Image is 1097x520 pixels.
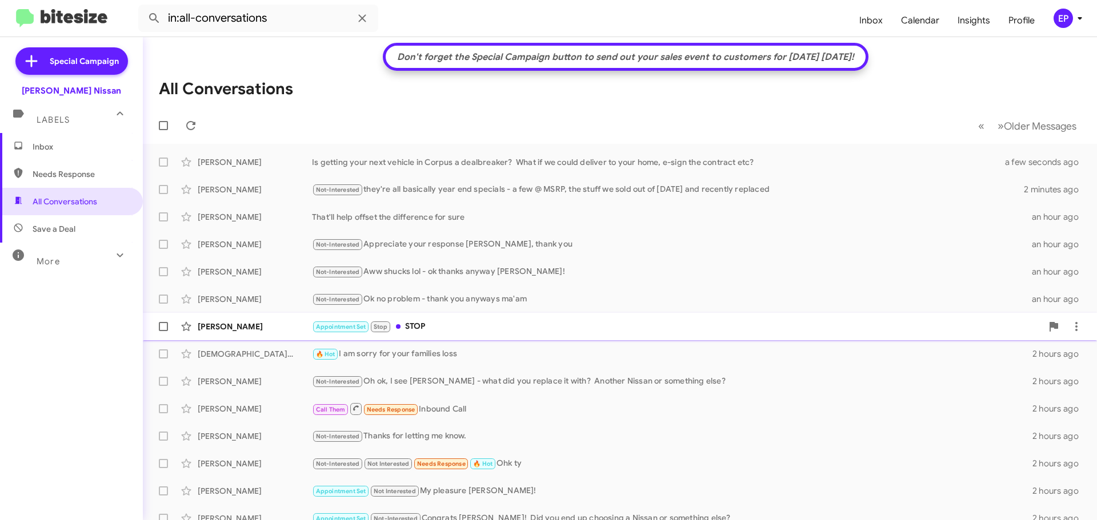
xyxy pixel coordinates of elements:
button: Next [991,114,1083,138]
div: EP [1054,9,1073,28]
div: [PERSON_NAME] [198,430,312,442]
nav: Page navigation example [972,114,1083,138]
span: Older Messages [1004,120,1076,132]
div: a few seconds ago [1019,156,1088,168]
span: Save a Deal [33,223,75,235]
div: [PERSON_NAME] [198,211,312,223]
div: [PERSON_NAME] [198,376,312,387]
span: Special Campaign [50,55,119,67]
span: 🔥 Hot [473,460,493,467]
div: [DEMOGRAPHIC_DATA][PERSON_NAME] [198,348,312,360]
span: Not-Interested [316,378,360,385]
div: 2 hours ago [1032,403,1088,414]
div: Don't forget the Special Campaign button to send out your sales event to customers for [DATE] [DA... [391,51,860,63]
div: Ok no problem - thank you anyways ma'am [312,293,1032,306]
div: [PERSON_NAME] [198,485,312,497]
span: Not-Interested [316,460,360,467]
span: Needs Response [33,168,130,180]
h1: All Conversations [159,80,293,98]
span: Not-Interested [316,296,360,303]
div: 2 hours ago [1032,376,1088,387]
span: « [978,119,984,133]
span: Needs Response [417,460,466,467]
div: [PERSON_NAME] [198,266,312,277]
span: Labels [37,115,70,125]
div: Oh ok, I see [PERSON_NAME] - what did you replace it with? Another Nissan or something else? [312,375,1032,388]
span: More [37,256,60,267]
span: Not-Interested [316,433,360,440]
div: [PERSON_NAME] [198,321,312,332]
div: Is getting your next vehicle in Corpus a dealbreaker? What if we could deliver to your home, e-si... [312,156,1019,168]
button: Previous [971,114,991,138]
button: EP [1044,9,1084,28]
div: [PERSON_NAME] [198,458,312,469]
input: Search [138,5,378,32]
div: an hour ago [1032,266,1088,277]
a: Profile [999,4,1044,37]
span: Not-Interested [316,186,360,194]
span: Stop [374,323,387,330]
div: That'll help offset the difference for sure [312,211,1032,223]
div: Appreciate your response [PERSON_NAME], thank you [312,238,1032,251]
div: 2 hours ago [1032,430,1088,442]
div: [PERSON_NAME] [198,293,312,305]
span: 🔥 Hot [316,350,335,358]
div: 2 minutes ago [1024,184,1088,195]
div: an hour ago [1032,239,1088,250]
div: [PERSON_NAME] [198,403,312,414]
div: 2 hours ago [1032,458,1088,469]
span: Call Them [316,406,346,413]
span: Needs Response [367,406,415,413]
span: Not-Interested [316,268,360,276]
div: [PERSON_NAME] [198,156,312,168]
span: Appointment Set [316,487,366,495]
span: Appointment Set [316,323,366,330]
span: Not Interested [374,487,416,495]
div: an hour ago [1032,293,1088,305]
a: Calendar [892,4,948,37]
div: an hour ago [1032,211,1088,223]
span: Not Interested [367,460,410,467]
div: they're all basically year end specials - a few @ MSRP, the stuff we sold out of [DATE] and recen... [312,183,1024,196]
div: 2 hours ago [1032,348,1088,360]
div: [PERSON_NAME] [198,239,312,250]
span: Not-Interested [316,241,360,248]
span: » [998,119,1004,133]
div: Ohk ty [312,457,1032,470]
div: 2 hours ago [1032,485,1088,497]
div: Thanks for letting me know. [312,430,1032,443]
div: Aww shucks lol - ok thanks anyway [PERSON_NAME]! [312,265,1032,279]
div: My pleasure [PERSON_NAME]! [312,485,1032,498]
a: Special Campaign [15,47,128,75]
div: [PERSON_NAME] Nissan [22,85,121,96]
span: All Conversations [33,196,97,207]
span: Inbox [33,141,130,152]
a: Insights [948,4,999,37]
div: I am sorry for your families loss [312,348,1032,361]
div: Inbound Call [312,402,1032,416]
a: Inbox [850,4,892,37]
div: [PERSON_NAME] [198,184,312,195]
div: STOP [312,320,1042,333]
